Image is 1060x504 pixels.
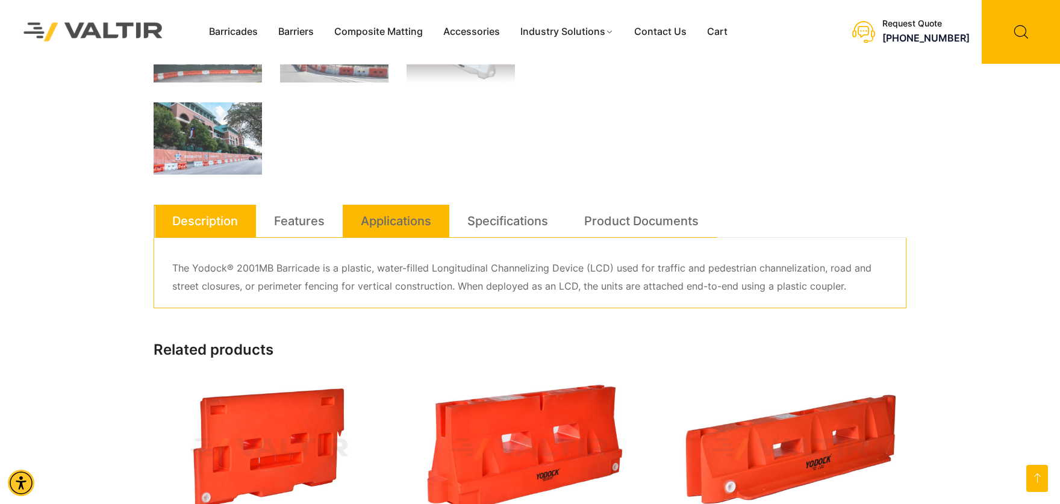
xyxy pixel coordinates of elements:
[268,23,324,41] a: Barriers
[172,205,238,237] a: Description
[172,260,888,296] p: The Yodock® 2001MB Barricade is a plastic, water-filled Longitudinal Channelizing Device (LCD) us...
[8,470,34,496] div: Accessibility Menu
[199,23,268,41] a: Barricades
[882,33,970,45] a: [PHONE_NUMBER]
[1026,465,1048,492] a: Go to top
[433,23,510,41] a: Accessories
[467,205,548,237] a: Specifications
[274,205,325,237] a: Features
[882,19,970,30] div: Request Quote
[9,8,178,56] img: Valtir Rentals
[697,23,738,41] a: Cart
[154,102,262,175] img: Rentals-Astros-Barricades-Valtir.jpg
[624,23,697,41] a: Contact Us
[361,205,431,237] a: Applications
[584,205,699,237] a: Product Documents
[154,341,906,359] h2: Related products
[324,23,433,41] a: Composite Matting
[510,23,624,41] a: Industry Solutions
